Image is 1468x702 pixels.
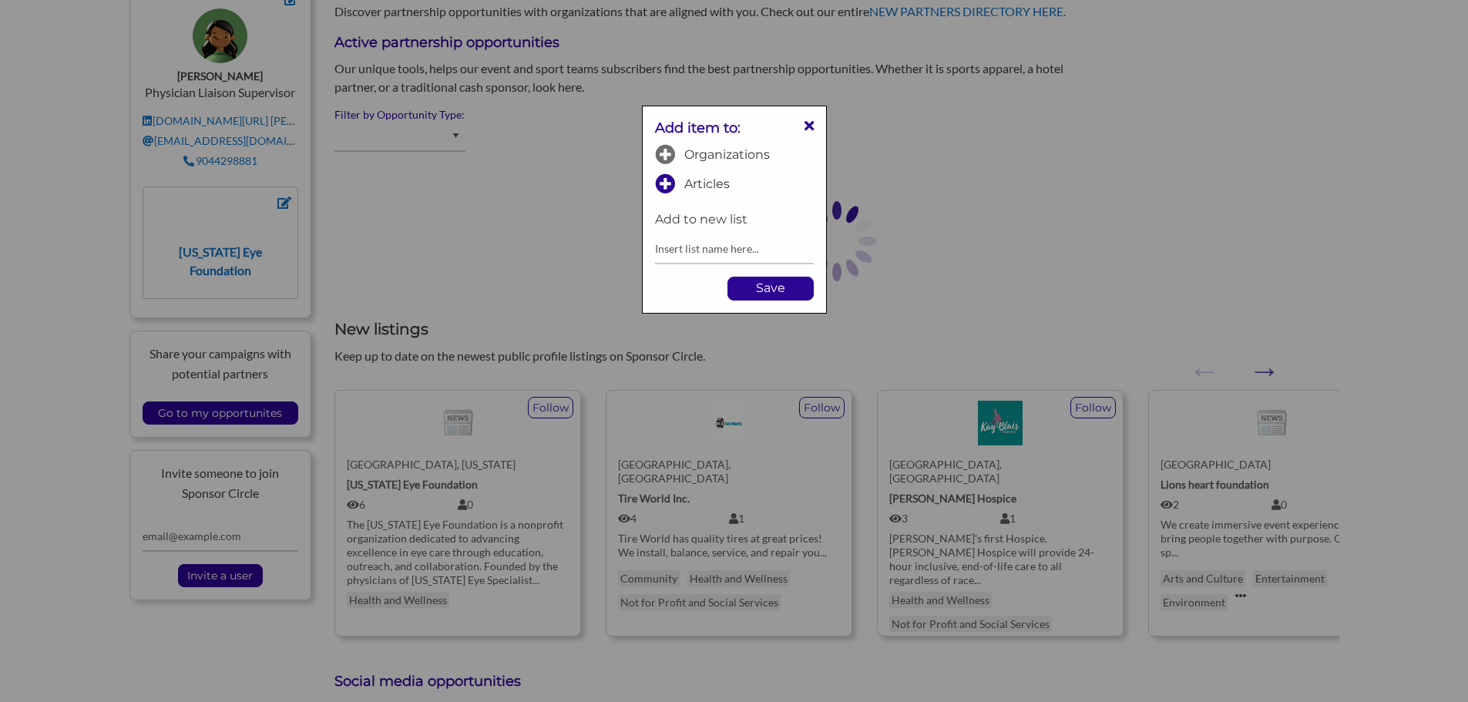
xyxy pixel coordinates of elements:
[655,211,814,228] h6: Add to new list
[684,176,730,191] span: Articles
[655,234,814,264] input: Insert list name here...
[655,119,814,138] h3: Add item to:
[684,147,770,162] span: Organizations
[728,277,813,299] input: Save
